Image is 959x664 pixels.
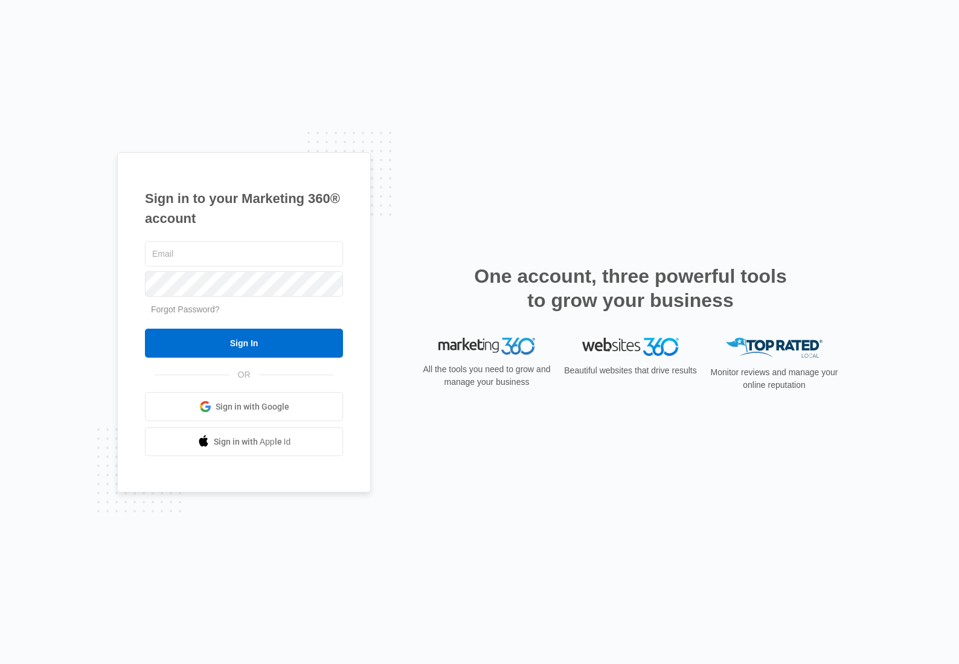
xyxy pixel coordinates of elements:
input: Email [145,241,343,266]
a: Sign in with Google [145,392,343,421]
img: Top Rated Local [726,338,823,358]
img: Marketing 360 [438,338,535,355]
p: Monitor reviews and manage your online reputation [707,366,842,392]
h2: One account, three powerful tools to grow your business [470,264,791,312]
span: Sign in with Google [216,401,289,413]
span: Sign in with Apple Id [214,436,291,448]
img: Websites 360 [582,338,679,355]
span: OR [229,369,259,381]
p: All the tools you need to grow and manage your business [419,363,554,388]
a: Sign in with Apple Id [145,427,343,456]
h1: Sign in to your Marketing 360® account [145,189,343,228]
input: Sign In [145,329,343,358]
p: Beautiful websites that drive results [563,364,698,377]
a: Forgot Password? [151,305,220,314]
